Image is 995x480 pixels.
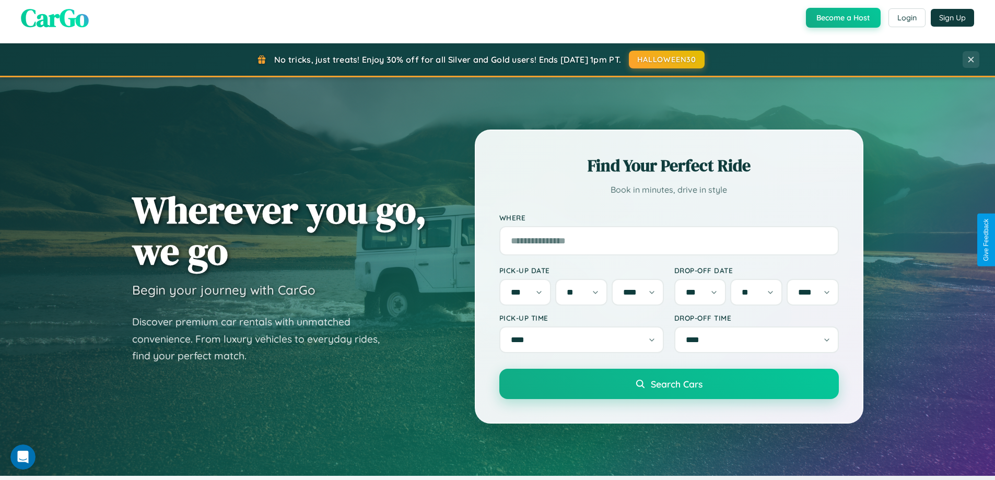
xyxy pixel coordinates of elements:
span: CarGo [21,1,89,35]
span: Search Cars [651,378,703,390]
button: Sign Up [931,9,974,27]
p: Book in minutes, drive in style [499,182,839,197]
label: Drop-off Time [674,313,839,322]
button: Become a Host [806,8,881,28]
button: Search Cars [499,369,839,399]
label: Pick-up Time [499,313,664,322]
label: Where [499,213,839,222]
span: No tricks, just treats! Enjoy 30% off for all Silver and Gold users! Ends [DATE] 1pm PT. [274,54,621,65]
h1: Wherever you go, we go [132,189,427,272]
label: Pick-up Date [499,266,664,275]
div: Give Feedback [982,219,990,261]
h3: Begin your journey with CarGo [132,282,315,298]
iframe: Intercom live chat [10,444,36,470]
button: HALLOWEEN30 [629,51,705,68]
h2: Find Your Perfect Ride [499,154,839,177]
p: Discover premium car rentals with unmatched convenience. From luxury vehicles to everyday rides, ... [132,313,393,365]
label: Drop-off Date [674,266,839,275]
button: Login [888,8,926,27]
